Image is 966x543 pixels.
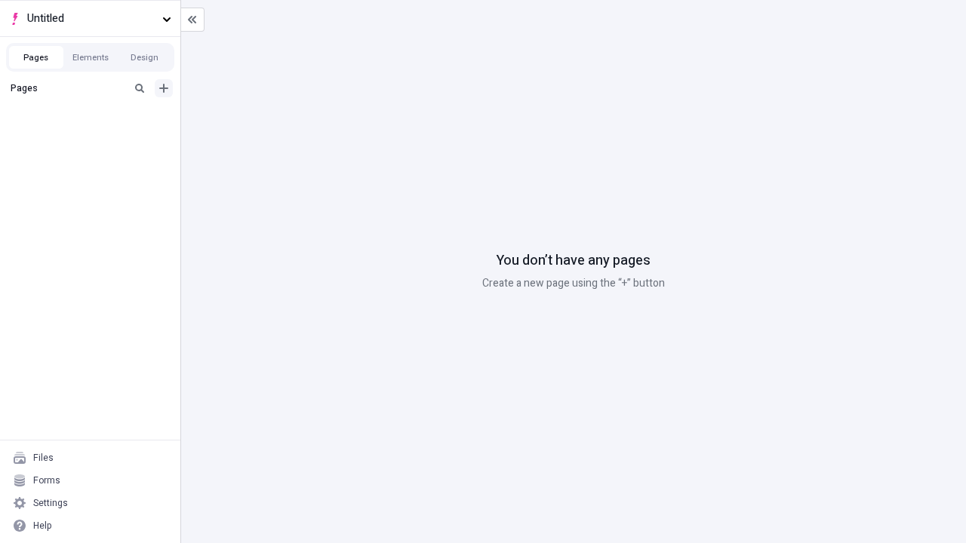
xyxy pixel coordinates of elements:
div: Files [33,452,54,464]
button: Elements [63,46,118,69]
div: Forms [33,474,60,486]
p: You don’t have any pages [497,251,651,271]
div: Help [33,520,52,532]
button: Pages [9,46,63,69]
p: Create a new page using the “+” button [482,275,665,292]
div: Settings [33,497,68,509]
button: Design [118,46,172,69]
span: Untitled [27,11,156,27]
div: Pages [11,82,125,94]
button: Add new [155,79,173,97]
